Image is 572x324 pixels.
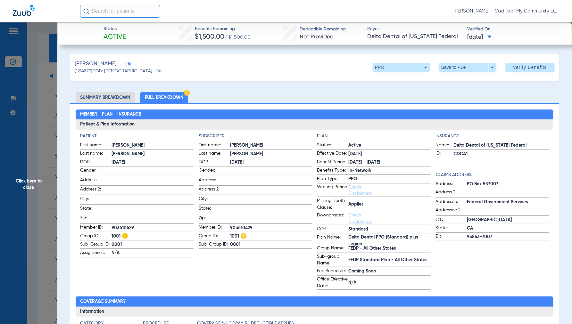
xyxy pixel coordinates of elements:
span: Group ID: [80,233,112,240]
span: Assignment: [80,249,112,257]
span: [DATE] [349,151,431,158]
span: [GEOGRAPHIC_DATA] [467,217,549,223]
span: Verify Benefits [513,65,547,70]
h4: Subscriber [199,133,312,140]
h3: Information [76,307,553,317]
span: City: [436,216,467,224]
span: Active [104,33,126,42]
span: First name: [199,142,230,150]
span: Zip: [199,215,230,223]
span: PPO [349,176,431,182]
a: Check Disclaimers [349,185,372,196]
span: Gender: [199,167,230,176]
input: Search for patients [80,5,160,18]
span: Not Provided [300,34,334,40]
span: DOB: [199,159,230,166]
span: 0001 [112,241,194,248]
span: N/A [112,250,194,256]
span: CA [467,225,549,232]
span: [PERSON_NAME] [75,60,117,68]
span: CDCA1 [454,151,549,158]
span: Applies [349,201,431,208]
h2: Coverage Summary [76,296,553,307]
span: State: [199,205,230,214]
span: Downgrades: [317,212,349,225]
span: [PERSON_NAME] [230,151,312,158]
li: Full Breakdown [140,92,188,103]
button: Verify Benefits [505,63,555,72]
span: (1214879) DOB: [DEMOGRAPHIC_DATA] - HoH [75,68,165,75]
li: Summary Breakdown [76,92,135,103]
span: Delta Dental of [US_STATE] Federal [454,142,549,149]
h4: Patient [80,133,194,140]
span: Benefit Period: [317,159,349,166]
span: 903610429 [230,225,312,231]
span: Edit [124,62,130,68]
span: Coming Soon [349,268,431,275]
span: Status [104,26,126,32]
span: Standard [349,226,431,233]
span: Address: [436,181,467,188]
span: Verified On [467,26,561,33]
span: Zip: [80,215,112,223]
span: First name: [80,142,112,150]
span: [PERSON_NAME] [112,151,194,158]
span: Delta Dental PPO (Standard) plus Legion [349,237,431,244]
span: Group ID: [199,233,230,240]
span: State: [436,225,467,232]
span: Address: [80,177,112,185]
span: Last name: [199,150,230,158]
span: Benefits Remaining [195,26,251,32]
span: Status: [317,142,349,150]
img: Hazard [184,90,190,96]
span: $1,500.00 [195,34,224,40]
img: Search Icon [83,8,89,14]
h4: Insurance [436,133,549,140]
span: 903610429 [112,225,194,231]
span: Office Effective Date: [317,276,349,289]
span: [PERSON_NAME] [230,142,312,149]
span: Federal Government Services [467,199,549,206]
span: Benefits Type: [317,167,349,175]
span: Group Name: [317,245,349,253]
span: Sub-group Name: [317,253,349,267]
span: Sub-Group ID: [199,241,230,249]
span: DOB: [80,159,112,166]
span: COB: [317,226,349,233]
span: Last name: [80,150,112,158]
span: [PERSON_NAME] [112,142,194,149]
span: Address 2: [199,186,230,195]
span: State: [80,205,112,214]
span: PO Box 537007 [467,181,549,188]
iframe: Chat Widget [540,293,572,324]
span: [DATE] [112,159,194,166]
h4: Claims Address [436,172,549,178]
img: Hazard [122,233,128,239]
span: City: [80,196,112,204]
h4: Plan [317,133,431,140]
span: / $1,500.00 [224,35,251,40]
span: 0001 [230,241,312,248]
span: Member ID: [80,224,112,232]
span: Plan Type: [317,175,349,183]
span: City: [199,196,230,204]
span: Plan Name: [317,234,349,244]
span: Waiting Period: [317,184,349,197]
span: 95853-7007 [467,234,549,240]
span: Effective Date: [317,150,349,158]
img: Hazard [241,233,246,239]
img: Zuub Logo [13,5,35,16]
span: Payer [367,26,461,32]
span: Zip: [436,233,467,241]
span: FEDP - All Other States [349,245,431,252]
span: N/A [349,279,431,286]
span: [DATE] - [DATE] [349,159,431,166]
span: Address: [199,177,230,185]
span: Addressee 2: [436,207,467,215]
